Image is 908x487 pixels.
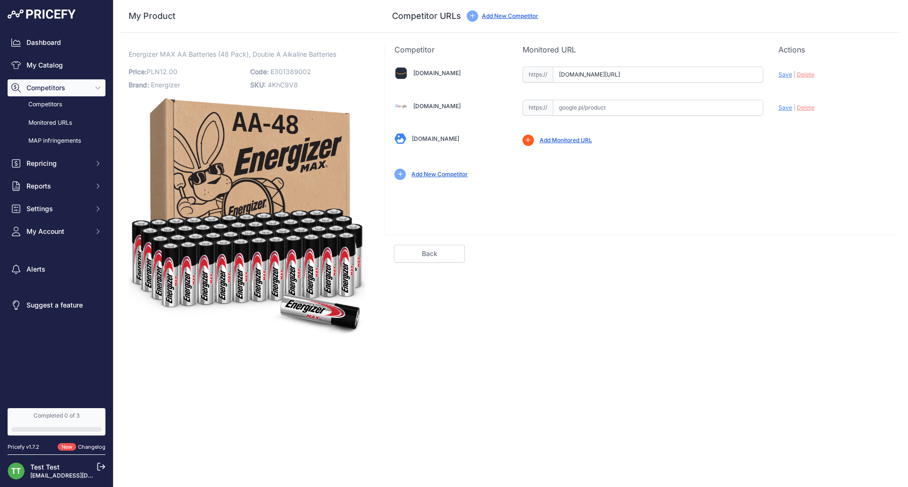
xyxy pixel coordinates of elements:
[794,104,795,111] span: |
[540,137,592,144] a: Add Monitored URL
[8,115,105,131] a: Monitored URLs
[250,81,266,89] span: SKU:
[8,79,105,96] button: Competitors
[26,83,88,93] span: Competitors
[8,34,105,397] nav: Sidebar
[8,178,105,195] button: Reports
[160,68,177,76] span: 12.00
[26,204,88,214] span: Settings
[413,103,461,110] a: [DOMAIN_NAME]
[523,100,553,116] span: https://
[482,12,538,19] a: Add New Competitor
[26,227,88,236] span: My Account
[250,68,269,76] span: Code:
[26,159,88,168] span: Repricing
[778,71,792,78] span: Save
[8,408,105,436] a: Completed 0 of 3
[8,223,105,240] button: My Account
[78,444,105,450] a: Changelog
[271,68,311,76] span: E301389002
[129,81,149,89] span: Brand:
[8,133,105,149] a: MAP infringements
[8,34,105,51] a: Dashboard
[30,463,60,471] a: Test Test
[129,68,147,76] span: Price:
[411,171,468,178] a: Add New Competitor
[394,245,465,263] a: Back
[412,135,459,142] a: [DOMAIN_NAME]
[11,412,102,419] div: Completed 0 of 3
[523,67,553,83] span: https://
[58,443,76,451] span: New
[8,200,105,217] button: Settings
[778,104,792,111] span: Save
[129,48,336,60] span: Energizer MAX AA Batteries (48 Pack), Double A Alkaline Batteries
[8,96,105,113] a: Competitors
[8,443,39,451] div: Pricefy v1.7.2
[8,57,105,74] a: My Catalog
[413,69,461,77] a: [DOMAIN_NAME]
[30,472,129,479] a: [EMAIL_ADDRESS][DOMAIN_NAME]
[8,155,105,172] button: Repricing
[778,44,891,55] p: Actions
[392,9,461,23] h3: Competitor URLs
[129,9,366,23] h3: My Product
[8,9,76,19] img: Pricefy Logo
[797,104,814,111] span: Delete
[151,81,180,89] span: Energizer
[268,81,298,89] span: 4KhC9V8
[794,71,795,78] span: |
[523,44,763,55] p: Monitored URL
[26,181,88,191] span: Reports
[553,100,763,116] input: google.pl/product
[553,67,763,83] input: amazon.com/product
[797,71,814,78] span: Delete
[129,65,244,78] p: PLN
[8,261,105,278] a: Alerts
[8,297,105,314] a: Suggest a feature
[394,44,507,55] p: Competitor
